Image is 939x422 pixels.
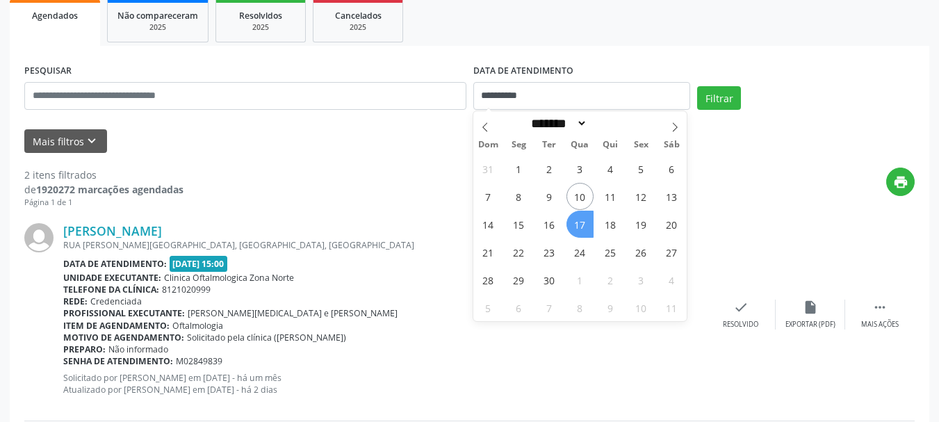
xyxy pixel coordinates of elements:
[63,284,159,295] b: Telefone da clínica:
[505,183,532,210] span: Setembro 8, 2025
[63,258,167,270] b: Data de atendimento:
[24,60,72,82] label: PESQUISAR
[24,168,183,182] div: 2 itens filtrados
[527,116,588,131] select: Month
[475,183,502,210] span: Setembro 7, 2025
[628,211,655,238] span: Setembro 19, 2025
[323,22,393,33] div: 2025
[597,238,624,266] span: Setembro 25, 2025
[566,211,594,238] span: Setembro 17, 2025
[162,284,211,295] span: 8121020999
[475,266,502,293] span: Setembro 28, 2025
[628,294,655,321] span: Outubro 10, 2025
[176,355,222,367] span: M02849839
[534,140,564,149] span: Ter
[226,22,295,33] div: 2025
[536,266,563,293] span: Setembro 30, 2025
[63,223,162,238] a: [PERSON_NAME]
[63,320,170,332] b: Item de agendamento:
[597,211,624,238] span: Setembro 18, 2025
[24,197,183,209] div: Página 1 de 1
[505,211,532,238] span: Setembro 15, 2025
[872,300,888,315] i: 
[475,155,502,182] span: Agosto 31, 2025
[172,320,223,332] span: Oftalmologia
[628,238,655,266] span: Setembro 26, 2025
[628,183,655,210] span: Setembro 12, 2025
[566,183,594,210] span: Setembro 10, 2025
[63,343,106,355] b: Preparo:
[886,168,915,196] button: print
[475,238,502,266] span: Setembro 21, 2025
[566,155,594,182] span: Setembro 3, 2025
[587,116,633,131] input: Year
[803,300,818,315] i: insert_drive_file
[785,320,835,330] div: Exportar (PDF)
[505,294,532,321] span: Outubro 6, 2025
[626,140,656,149] span: Sex
[733,300,749,315] i: check
[117,10,198,22] span: Não compareceram
[723,320,758,330] div: Resolvido
[597,155,624,182] span: Setembro 4, 2025
[505,155,532,182] span: Setembro 1, 2025
[63,307,185,319] b: Profissional executante:
[24,129,107,154] button: Mais filtroskeyboard_arrow_down
[566,294,594,321] span: Outubro 8, 2025
[597,266,624,293] span: Outubro 2, 2025
[658,238,685,266] span: Setembro 27, 2025
[503,140,534,149] span: Seg
[658,294,685,321] span: Outubro 11, 2025
[536,211,563,238] span: Setembro 16, 2025
[473,140,504,149] span: Dom
[564,140,595,149] span: Qua
[595,140,626,149] span: Qui
[63,355,173,367] b: Senha de atendimento:
[32,10,78,22] span: Agendados
[84,133,99,149] i: keyboard_arrow_down
[63,239,706,251] div: RUA [PERSON_NAME][GEOGRAPHIC_DATA], [GEOGRAPHIC_DATA], [GEOGRAPHIC_DATA]
[24,223,54,252] img: img
[63,295,88,307] b: Rede:
[164,272,294,284] span: Clinica Oftalmologica Zona Norte
[628,266,655,293] span: Outubro 3, 2025
[505,266,532,293] span: Setembro 29, 2025
[658,183,685,210] span: Setembro 13, 2025
[536,238,563,266] span: Setembro 23, 2025
[628,155,655,182] span: Setembro 5, 2025
[658,211,685,238] span: Setembro 20, 2025
[597,294,624,321] span: Outubro 9, 2025
[505,238,532,266] span: Setembro 22, 2025
[893,175,908,190] i: print
[108,343,168,355] span: Não informado
[475,211,502,238] span: Setembro 14, 2025
[473,60,573,82] label: DATA DE ATENDIMENTO
[536,155,563,182] span: Setembro 2, 2025
[63,272,161,284] b: Unidade executante:
[90,295,142,307] span: Credenciada
[658,266,685,293] span: Outubro 4, 2025
[63,332,184,343] b: Motivo de agendamento:
[335,10,382,22] span: Cancelados
[861,320,899,330] div: Mais ações
[187,332,346,343] span: Solicitado pela clínica ([PERSON_NAME])
[566,266,594,293] span: Outubro 1, 2025
[63,372,706,396] p: Solicitado por [PERSON_NAME] em [DATE] - há um mês Atualizado por [PERSON_NAME] em [DATE] - há 2 ...
[475,294,502,321] span: Outubro 5, 2025
[658,155,685,182] span: Setembro 6, 2025
[536,294,563,321] span: Outubro 7, 2025
[697,86,741,110] button: Filtrar
[239,10,282,22] span: Resolvidos
[188,307,398,319] span: [PERSON_NAME][MEDICAL_DATA] e [PERSON_NAME]
[170,256,228,272] span: [DATE] 15:00
[117,22,198,33] div: 2025
[24,182,183,197] div: de
[597,183,624,210] span: Setembro 11, 2025
[36,183,183,196] strong: 1920272 marcações agendadas
[656,140,687,149] span: Sáb
[566,238,594,266] span: Setembro 24, 2025
[536,183,563,210] span: Setembro 9, 2025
